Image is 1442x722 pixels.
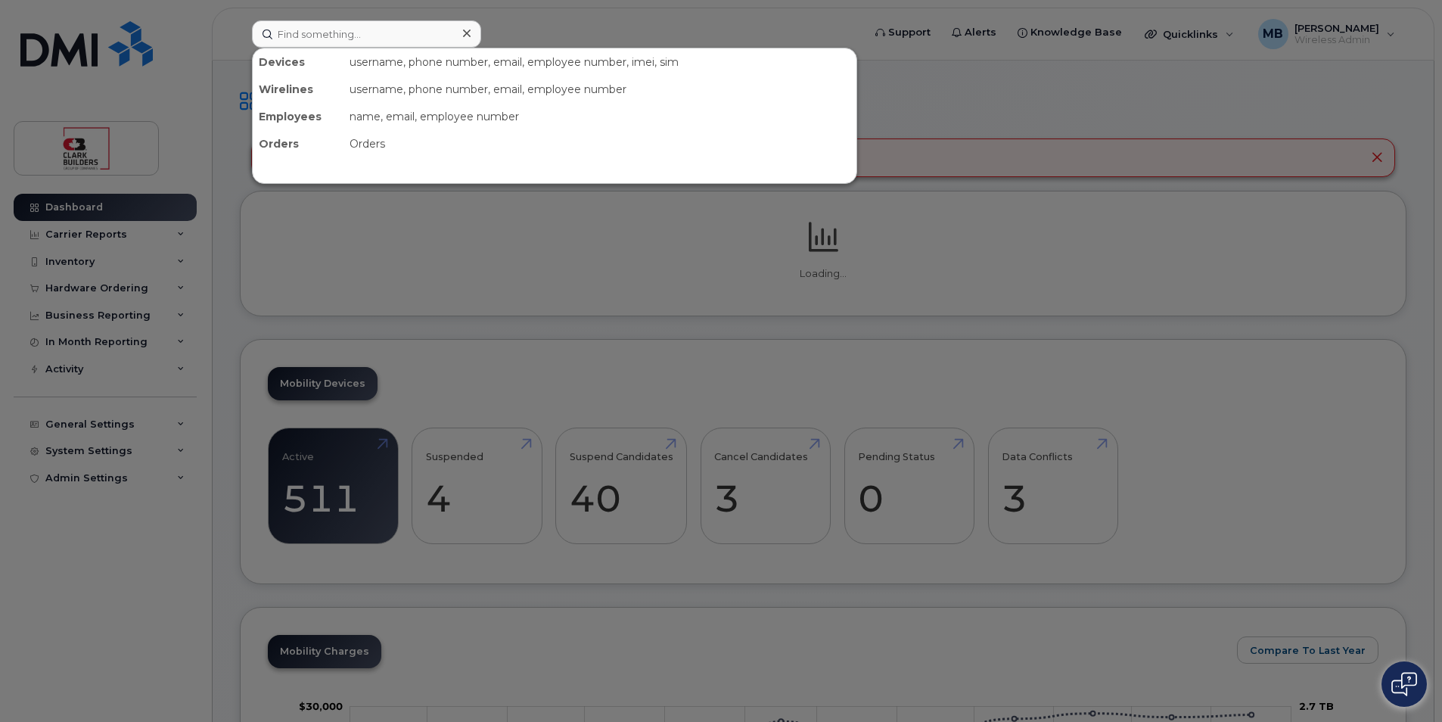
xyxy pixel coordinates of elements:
div: username, phone number, email, employee number, imei, sim [343,48,856,76]
div: username, phone number, email, employee number [343,76,856,103]
div: Devices [253,48,343,76]
div: Orders [253,130,343,157]
div: Wirelines [253,76,343,103]
img: Open chat [1391,672,1417,696]
div: Employees [253,103,343,130]
div: Orders [343,130,856,157]
div: name, email, employee number [343,103,856,130]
